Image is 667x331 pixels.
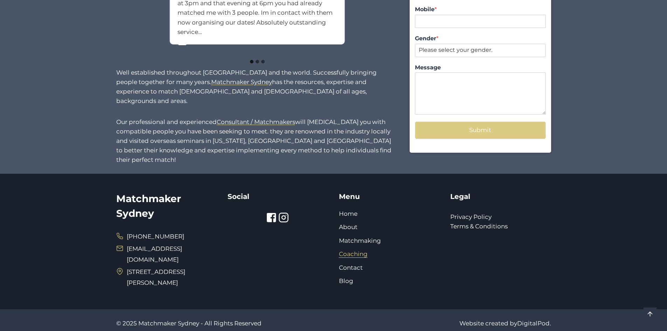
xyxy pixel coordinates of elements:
[127,231,184,242] span: [PHONE_NUMBER]
[339,277,353,284] a: Blog
[116,319,328,328] p: © 2025 Matchmaker Sydney - All Rights Reserved
[116,58,399,64] ul: Select a slide to show
[127,267,217,288] span: [STREET_ADDRESS][PERSON_NAME]
[450,191,551,202] h5: Legal
[116,68,399,106] p: Well established throughout [GEOGRAPHIC_DATA] and the world. Successfully bringing people togethe...
[211,78,272,85] a: Matchmaker Sydney
[415,15,546,28] input: Mobile
[339,250,368,257] a: Coaching
[116,231,184,242] a: [PHONE_NUMBER]
[116,191,217,221] h2: Matchmaker Sydney
[450,223,508,230] a: Terms & Conditions
[339,237,381,244] a: Matchmaking
[517,320,550,327] a: DigitalPod
[339,319,551,328] p: Website created by .
[415,6,546,13] label: Mobile
[339,210,357,217] a: Home
[228,191,328,202] h5: Social
[127,245,182,263] a: [EMAIL_ADDRESS][DOMAIN_NAME]
[644,308,656,320] a: Scroll to top
[339,191,440,202] h5: Menu
[450,213,492,220] a: Privacy Policy
[339,264,363,271] a: Contact
[415,35,546,42] label: Gender
[250,60,253,63] button: Go to slide 1
[415,64,546,71] label: Message
[261,60,265,63] button: Go to slide 3
[217,118,295,125] a: Consultant / Matchmakers
[256,60,259,63] button: Go to slide 2
[415,122,546,139] button: Submit
[339,223,357,230] a: About
[116,117,399,165] p: Our professional and experienced will [MEDICAL_DATA] you with compatible people you have been see...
